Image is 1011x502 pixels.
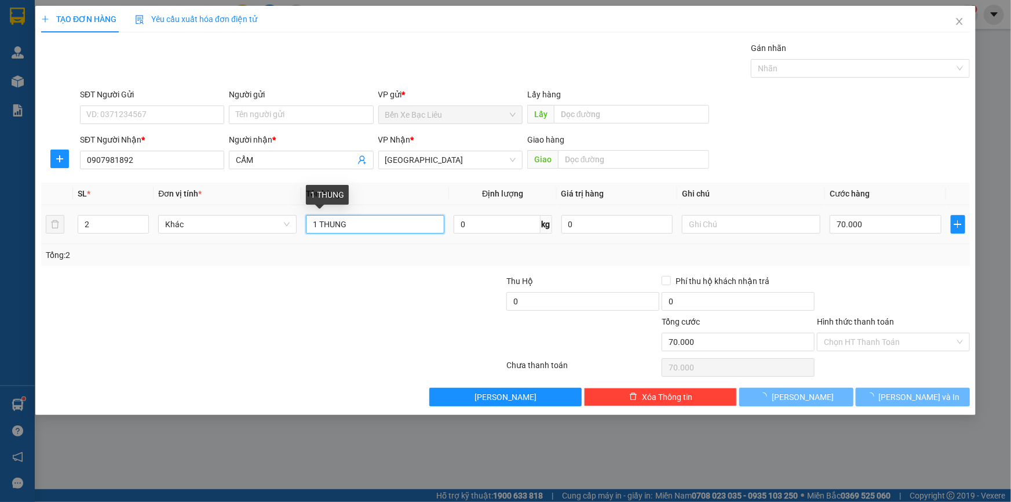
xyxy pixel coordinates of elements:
button: plus [50,150,69,168]
span: Phí thu hộ khách nhận trả [671,275,774,288]
button: [PERSON_NAME] [429,388,582,406]
button: [PERSON_NAME] [739,388,853,406]
button: Close [943,6,976,38]
span: Tổng cước [662,317,700,326]
input: 0 [561,215,673,234]
span: Giao [527,150,558,169]
span: [PERSON_NAME] [772,391,834,403]
label: Gán nhãn [751,43,786,53]
span: Giao hàng [527,135,564,144]
div: 1 THUNG [306,185,349,205]
span: VP Nhận [378,135,411,144]
div: VP gửi [378,88,523,101]
span: kg [541,215,552,234]
b: Nhà Xe Hà My [67,8,154,22]
span: Bến Xe Bạc Liêu [385,106,516,123]
span: Lấy [527,105,554,123]
span: close [955,17,964,26]
img: icon [135,15,144,24]
span: plus [51,154,68,163]
button: plus [951,215,965,234]
span: plus [951,220,965,229]
label: Hình thức thanh toán [817,317,894,326]
span: loading [866,392,879,401]
div: Người gửi [229,88,373,101]
input: Dọc đường [554,105,709,123]
span: Lấy hàng [527,90,561,99]
span: environment [67,28,76,37]
span: Yêu cầu xuất hóa đơn điện tử [135,14,257,24]
span: Giá trị hàng [561,189,604,198]
span: delete [629,392,637,402]
span: Cước hàng [830,189,870,198]
button: [PERSON_NAME] và In [856,388,970,406]
span: Xóa Thông tin [642,391,692,403]
span: [PERSON_NAME] và In [879,391,960,403]
button: delete [46,215,64,234]
b: GỬI : Bến Xe Bạc Liêu [5,72,161,92]
span: Sài Gòn [385,151,516,169]
div: Chưa thanh toán [506,359,661,379]
div: Người nhận [229,133,373,146]
span: Đơn vị tính [158,189,202,198]
input: VD: Bàn, Ghế [306,215,444,234]
span: user-add [357,155,367,165]
span: TẠO ĐƠN HÀNG [41,14,116,24]
input: Ghi Chú [682,215,820,234]
li: 0946 508 595 [5,40,221,54]
div: Tổng: 2 [46,249,390,261]
span: phone [67,42,76,52]
span: [PERSON_NAME] [475,391,536,403]
span: loading [759,392,772,401]
th: Ghi chú [677,183,825,205]
span: Thu Hộ [506,277,533,286]
div: SĐT Người Gửi [80,88,224,101]
button: deleteXóa Thông tin [584,388,737,406]
span: plus [41,15,49,23]
div: SĐT Người Nhận [80,133,224,146]
input: Dọc đường [558,150,709,169]
li: 995 [PERSON_NAME] [5,26,221,40]
span: Định lượng [482,189,523,198]
span: Khác [165,216,290,233]
span: SL [78,189,87,198]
